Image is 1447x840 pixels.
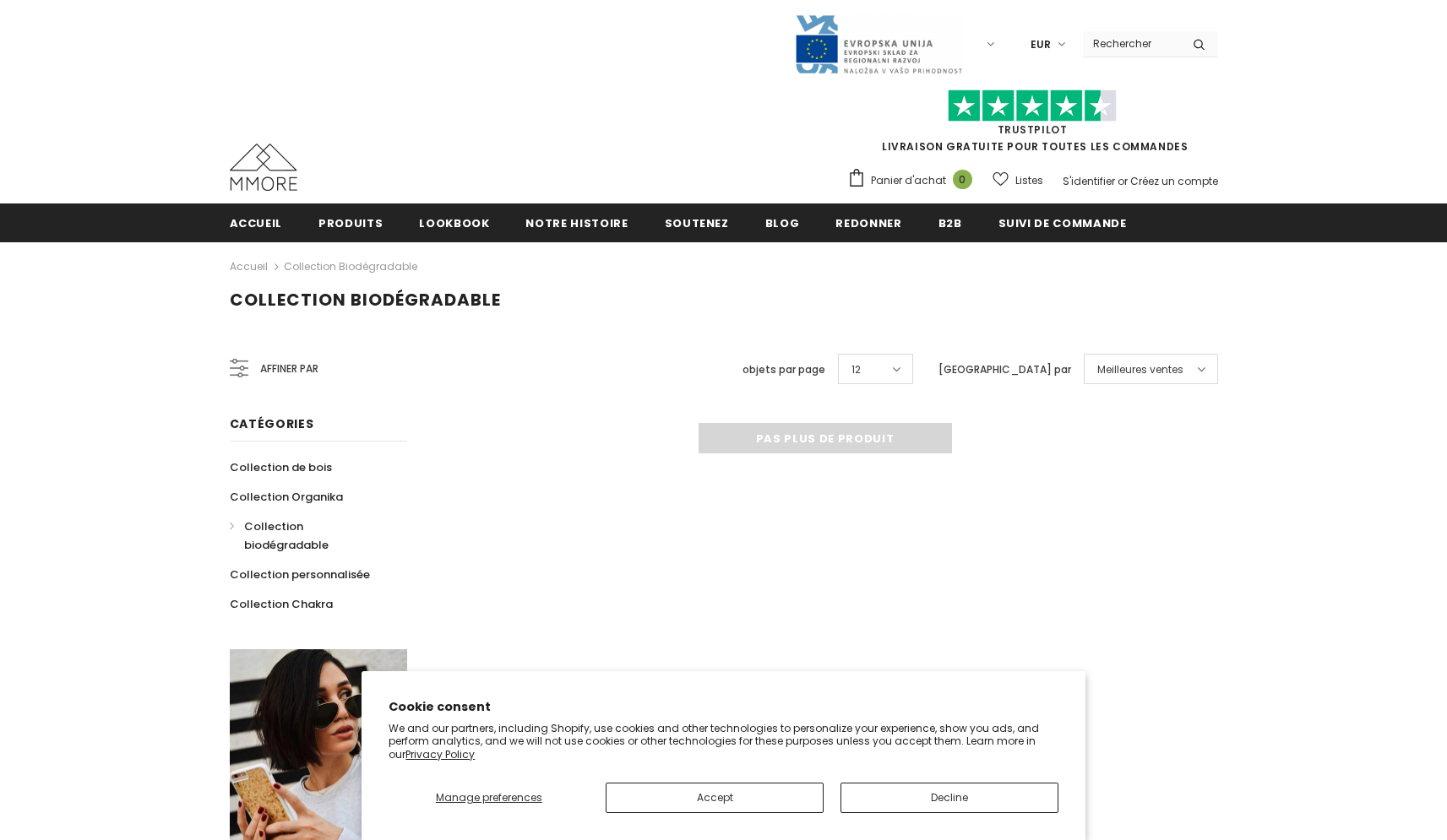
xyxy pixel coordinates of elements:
span: Collection biodégradable [230,288,501,312]
button: Accept [606,783,824,813]
span: 0 [953,170,972,189]
a: Privacy Policy [405,747,475,761]
a: S'identifier [1063,174,1115,188]
span: Meilleures ventes [1097,361,1183,378]
a: Javni Razpis [794,36,963,51]
span: 12 [851,361,861,378]
a: Collection Chakra [230,589,333,619]
span: Listes [1015,172,1043,189]
span: Catégories [230,415,314,432]
span: Notre histoire [525,215,628,231]
a: Collection Organika [230,482,343,512]
a: soutenez [665,203,729,241]
a: Redonner [835,203,901,241]
img: Javni Razpis [794,14,963,75]
a: Collection de bois [230,453,332,482]
p: We and our partners, including Shopify, use cookies and other technologies to personalize your ex... [389,722,1058,761]
button: Manage preferences [389,783,589,813]
a: Listes [993,165,1043,195]
span: Blog [765,215,800,231]
span: Redonner [835,215,901,231]
a: Créez un compte [1130,174,1218,188]
a: Collection personnalisée [230,560,370,589]
button: Decline [840,783,1058,813]
span: Collection de bois [230,459,332,475]
a: B2B [938,203,962,241]
span: Lookbook [419,215,489,231]
a: Lookbook [419,203,489,241]
a: Collection biodégradable [230,512,389,560]
input: Search Site [1083,31,1180,56]
h2: Cookie consent [389,698,1058,716]
a: Accueil [230,203,283,241]
span: Affiner par [260,360,318,378]
span: Accueil [230,215,283,231]
span: Produits [318,215,383,231]
label: [GEOGRAPHIC_DATA] par [938,361,1071,378]
span: Panier d'achat [871,172,946,189]
span: or [1118,174,1128,188]
a: Panier d'achat 0 [847,168,981,193]
span: B2B [938,215,962,231]
span: Collection Chakra [230,596,333,612]
a: Blog [765,203,800,241]
a: Accueil [230,257,268,277]
label: objets par page [743,361,825,378]
a: Suivi de commande [998,203,1127,241]
span: EUR [1031,36,1051,53]
span: soutenez [665,215,729,231]
span: Collection Organika [230,489,343,505]
img: Faites confiance aux étoiles pilotes [948,89,1117,122]
a: Produits [318,203,383,241]
span: LIVRAISON GRATUITE POUR TOUTES LES COMMANDES [847,97,1218,154]
span: Collection biodégradable [244,518,329,553]
a: Notre histoire [525,203,628,241]
span: Collection personnalisée [230,566,370,583]
a: Collection biodégradable [284,259,417,274]
img: Cas MMORE [230,144,297,191]
span: Manage preferences [436,790,542,805]
a: TrustPilot [998,122,1068,137]
span: Suivi de commande [998,215,1127,231]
